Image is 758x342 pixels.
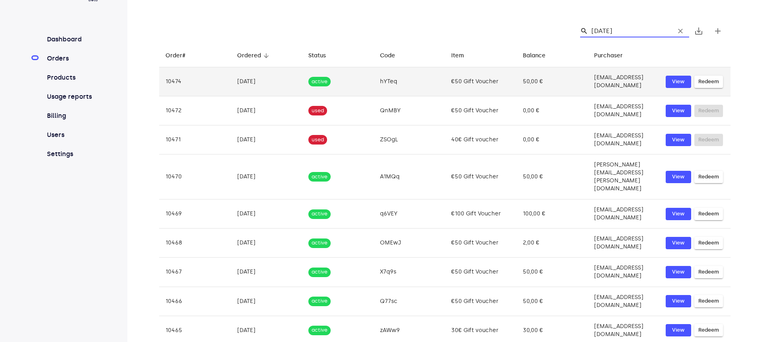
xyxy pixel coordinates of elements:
[666,324,691,336] button: View
[516,154,588,199] td: 50,00 €
[159,154,231,199] td: 10470
[445,67,516,96] td: €50 Gift Voucher
[159,287,231,316] td: 10466
[698,77,719,86] span: Redeem
[523,51,556,61] span: Balance
[694,171,723,183] button: Redeem
[445,154,516,199] td: €50 Gift Voucher
[698,172,719,182] span: Redeem
[445,125,516,154] td: 40€ Gift voucher
[45,92,98,102] a: Usage reports
[670,172,687,182] span: View
[308,297,331,305] span: active
[666,76,691,88] button: View
[670,238,687,248] span: View
[588,199,659,229] td: [EMAIL_ADDRESS][DOMAIN_NAME]
[670,106,687,115] span: View
[231,96,302,125] td: [DATE]
[263,52,270,59] span: arrow_downward
[45,149,98,159] a: Settings
[231,258,302,287] td: [DATE]
[689,21,708,41] button: Export
[231,229,302,258] td: [DATE]
[694,76,723,88] button: Redeem
[445,287,516,316] td: €50 Gift Voucher
[588,96,659,125] td: [EMAIL_ADDRESS][DOMAIN_NAME]
[708,21,727,41] button: Create new gift card
[237,51,271,61] span: Ordered
[159,125,231,154] td: 10471
[166,51,185,61] div: Order#
[670,326,687,335] span: View
[374,96,445,125] td: QnMBY
[445,96,516,125] td: €50 Gift Voucher
[308,107,327,115] span: used
[594,51,633,61] span: Purchaser
[516,287,588,316] td: 50,00 €
[308,210,331,218] span: active
[374,199,445,229] td: q6VEY
[666,134,691,146] button: View
[159,258,231,287] td: 10467
[666,171,691,183] a: View
[670,297,687,306] span: View
[374,67,445,96] td: hYTeq
[308,51,336,61] span: Status
[374,125,445,154] td: ZSOgL
[591,25,668,37] input: Search
[672,22,689,40] button: Clear Search
[666,295,691,307] button: View
[588,67,659,96] td: [EMAIL_ADDRESS][DOMAIN_NAME]
[231,125,302,154] td: [DATE]
[670,77,687,86] span: View
[516,96,588,125] td: 0,00 €
[588,229,659,258] td: [EMAIL_ADDRESS][DOMAIN_NAME]
[231,154,302,199] td: [DATE]
[45,35,98,44] a: Dashboard
[588,125,659,154] td: [EMAIL_ADDRESS][DOMAIN_NAME]
[374,154,445,199] td: A1MQq
[694,295,723,307] button: Redeem
[451,51,464,61] div: Item
[694,26,703,36] span: save_alt
[237,51,261,61] div: Ordered
[45,111,98,121] a: Billing
[666,105,691,117] button: View
[588,287,659,316] td: [EMAIL_ADDRESS][DOMAIN_NAME]
[670,135,687,145] span: View
[45,54,98,63] a: Orders
[231,67,302,96] td: [DATE]
[516,229,588,258] td: 2,00 €
[45,73,98,82] a: Products
[159,199,231,229] td: 10469
[516,67,588,96] td: 50,00 €
[666,208,691,220] button: View
[374,229,445,258] td: OMEwJ
[666,266,691,278] button: View
[166,51,196,61] span: Order#
[159,67,231,96] td: 10474
[516,258,588,287] td: 50,00 €
[308,136,327,144] span: used
[713,26,723,36] span: add
[588,154,659,199] td: [PERSON_NAME][EMAIL_ADDRESS][PERSON_NAME][DOMAIN_NAME]
[580,27,588,35] span: search
[451,51,474,61] span: Item
[308,268,331,276] span: active
[374,287,445,316] td: Q77sc
[588,258,659,287] td: [EMAIL_ADDRESS][DOMAIN_NAME]
[308,51,326,61] div: Status
[445,229,516,258] td: €50 Gift Voucher
[445,199,516,229] td: €100 Gift Voucher
[698,297,719,306] span: Redeem
[670,268,687,277] span: View
[45,130,98,140] a: Users
[523,51,546,61] div: Balance
[666,237,691,249] button: View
